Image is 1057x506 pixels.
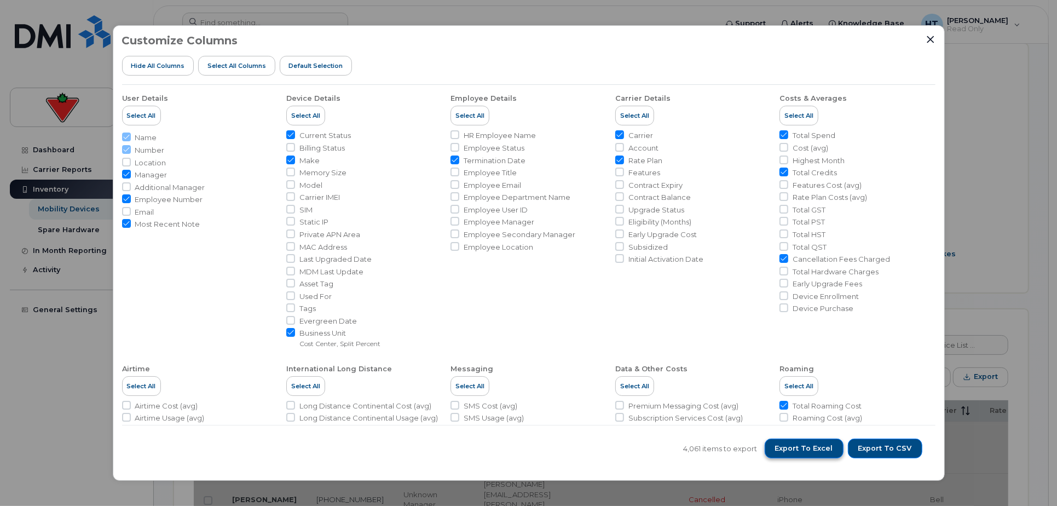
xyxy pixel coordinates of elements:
span: Roaming Cost (avg) [793,413,862,423]
button: Select All [615,376,654,396]
button: Export to Excel [765,439,844,458]
div: User Details [122,94,169,104]
div: Carrier Details [615,94,671,104]
span: Select all Columns [207,61,266,70]
span: Airtime Cost (avg) [135,401,198,411]
span: Most Recent Note [135,219,200,229]
span: Select All [455,382,484,390]
span: Private APN Area [299,229,360,240]
span: Early Upgrade Cost [628,229,697,240]
span: Total Spend [793,130,835,141]
span: Cost (avg) [793,143,828,153]
span: Select All [291,111,320,120]
span: Total Hardware Charges [793,267,879,277]
button: Select All [122,376,161,396]
span: Employee Location [464,242,533,252]
span: Tags [299,303,316,314]
div: Device Details [286,94,340,104]
span: Total QST [793,242,827,252]
span: Long Distance Continental Usage (avg) [299,413,438,423]
span: Total HST [793,229,825,240]
span: Select All [784,111,813,120]
span: Employee Manager [464,217,534,227]
span: Select All [620,111,649,120]
span: Employee Email [464,180,521,191]
button: Hide All Columns [122,56,194,76]
span: Total PST [793,217,825,227]
div: Roaming [779,364,814,374]
div: Employee Details [450,94,517,104]
span: Static IP [299,217,328,227]
span: Employee Number [135,194,203,205]
span: Manager [135,170,167,180]
span: Subsidized [628,242,668,252]
span: Current Status [299,130,351,141]
span: Select All [127,111,156,120]
h3: Customize Columns [122,34,238,47]
span: Features [628,168,660,178]
div: Costs & Averages [779,94,847,104]
span: Export to CSV [858,444,912,453]
span: Rate Plan [628,156,662,166]
span: Used For [299,291,332,302]
span: MAC Address [299,242,347,252]
button: Select All [286,376,325,396]
span: Highest Month [793,156,845,166]
small: Cost Center, Split Percent [299,340,380,348]
span: Long Distance Continental Cost (avg) [299,401,431,411]
span: Total Credits [793,168,837,178]
span: Model [299,180,322,191]
button: Close [926,34,935,44]
span: Select All [127,382,156,390]
span: Select All [784,382,813,390]
span: Email [135,207,154,217]
span: Carrier [628,130,653,141]
span: 4,061 items to export [684,444,758,454]
span: Initial Activation Date [628,254,703,264]
span: Employee Status [464,143,524,153]
span: Carrier IMEI [299,192,340,203]
div: Data & Other Costs [615,364,688,374]
button: Export to CSV [848,439,922,458]
span: Location [135,158,166,168]
span: Billing Status [299,143,345,153]
div: Airtime [122,364,151,374]
button: Select All [779,376,818,396]
span: Default Selection [288,61,343,70]
span: Airtime Usage (avg) [135,413,205,423]
button: Select all Columns [198,56,275,76]
button: Select All [450,376,489,396]
span: Contract Balance [628,192,691,203]
span: HR Employee Name [464,130,536,141]
button: Select All [779,106,818,125]
span: Employee User ID [464,205,528,215]
span: Select All [620,382,649,390]
button: Select All [615,106,654,125]
button: Select All [450,106,489,125]
span: Account [628,143,659,153]
div: International Long Distance [286,364,392,374]
span: SMS Usage (avg) [464,413,524,423]
span: Evergreen Date [299,316,357,326]
span: MDM Last Update [299,267,363,277]
span: Subscription Services Cost (avg) [628,413,743,423]
span: Cancellation Fees Charged [793,254,890,264]
span: Total Roaming Cost [793,401,862,411]
span: Device Enrollment [793,291,859,302]
span: Device Purchase [793,303,853,314]
div: Messaging [450,364,493,374]
span: SMS Cost (avg) [464,401,517,411]
span: Make [299,156,320,166]
span: Select All [455,111,484,120]
button: Default Selection [280,56,353,76]
span: Employee Department Name [464,192,570,203]
span: Eligibility (Months) [628,217,691,227]
span: Number [135,145,165,156]
span: SIM [299,205,313,215]
span: Last Upgraded Date [299,254,372,264]
span: Early Upgrade Fees [793,279,862,289]
span: Hide All Columns [131,61,184,70]
button: Select All [122,106,161,125]
span: Total GST [793,205,825,215]
span: Memory Size [299,168,346,178]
